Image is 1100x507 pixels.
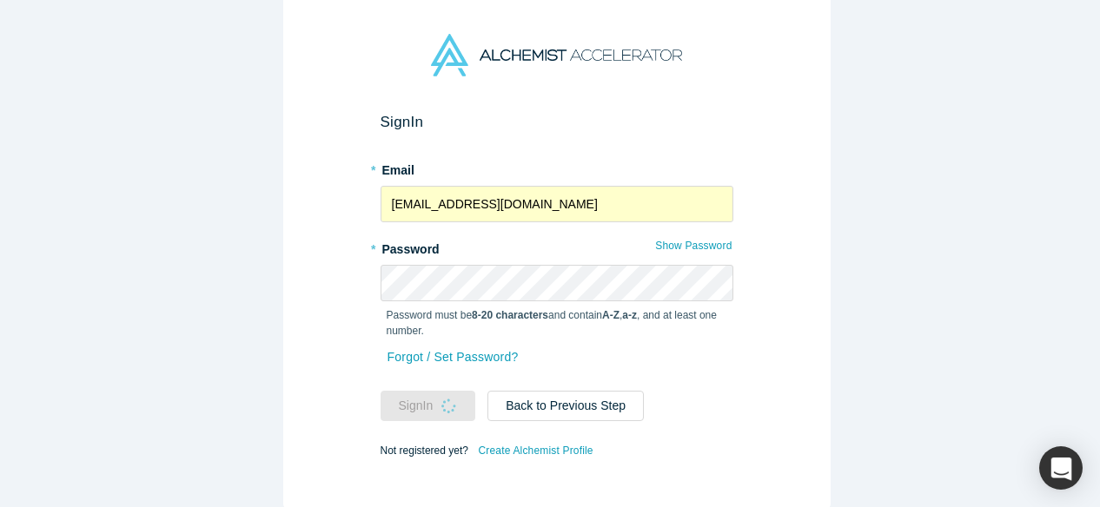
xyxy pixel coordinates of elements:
[487,391,644,421] button: Back to Previous Step
[654,234,732,257] button: Show Password
[472,309,548,321] strong: 8-20 characters
[381,155,733,180] label: Email
[381,234,733,259] label: Password
[477,439,593,462] a: Create Alchemist Profile
[387,307,727,339] p: Password must be and contain , , and at least one number.
[381,444,468,457] span: Not registered yet?
[387,342,520,372] a: Forgot / Set Password?
[381,391,476,421] button: SignIn
[381,113,733,131] h2: Sign In
[602,309,620,321] strong: A-Z
[431,34,681,76] img: Alchemist Accelerator Logo
[622,309,637,321] strong: a-z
